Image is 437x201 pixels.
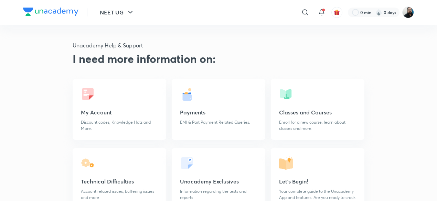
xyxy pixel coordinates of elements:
[73,41,364,49] p: Unacademy Help & Support
[180,156,194,170] img: testSeries.svg
[172,79,265,140] a: PaymentsEMI & Part Payment Related Queries.
[81,156,95,170] img: technicalIssues.svg
[81,119,158,132] p: Discount codes, Knowledge Hats and More.
[23,8,78,18] a: Company Logo
[73,52,364,65] h2: I need more information on:
[279,119,356,132] p: Enroll for a new course, learn about classes and more.
[331,7,342,18] button: avatar
[279,177,356,186] h5: Let's Begin!
[180,108,257,116] h5: Payments
[180,119,257,125] p: EMI & Part Payment Related Queries.
[180,87,194,101] img: payments.svg
[279,87,293,101] img: myCourses.svg
[180,177,257,186] h5: Unacademy Exclusives
[180,188,257,201] p: Information regarding the tests and reports
[334,9,340,15] img: avatar
[81,188,158,201] p: Account related issues, buffering issues and more
[279,108,356,116] h5: Classes and Courses
[279,156,293,170] img: letsBegin.svg
[375,9,382,16] img: streak
[402,7,414,18] img: Sumit Kumar Agrawal
[81,177,158,186] h5: Technical Difficulties
[96,5,139,19] button: NEET UG
[81,108,158,116] h5: My Account
[81,87,95,101] img: guideToUnacademy.svg
[23,8,78,16] img: Company Logo
[73,79,166,140] a: My AccountDiscount codes, Knowledge Hats and More.
[271,79,364,140] a: Classes and CoursesEnroll for a new course, learn about classes and more.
